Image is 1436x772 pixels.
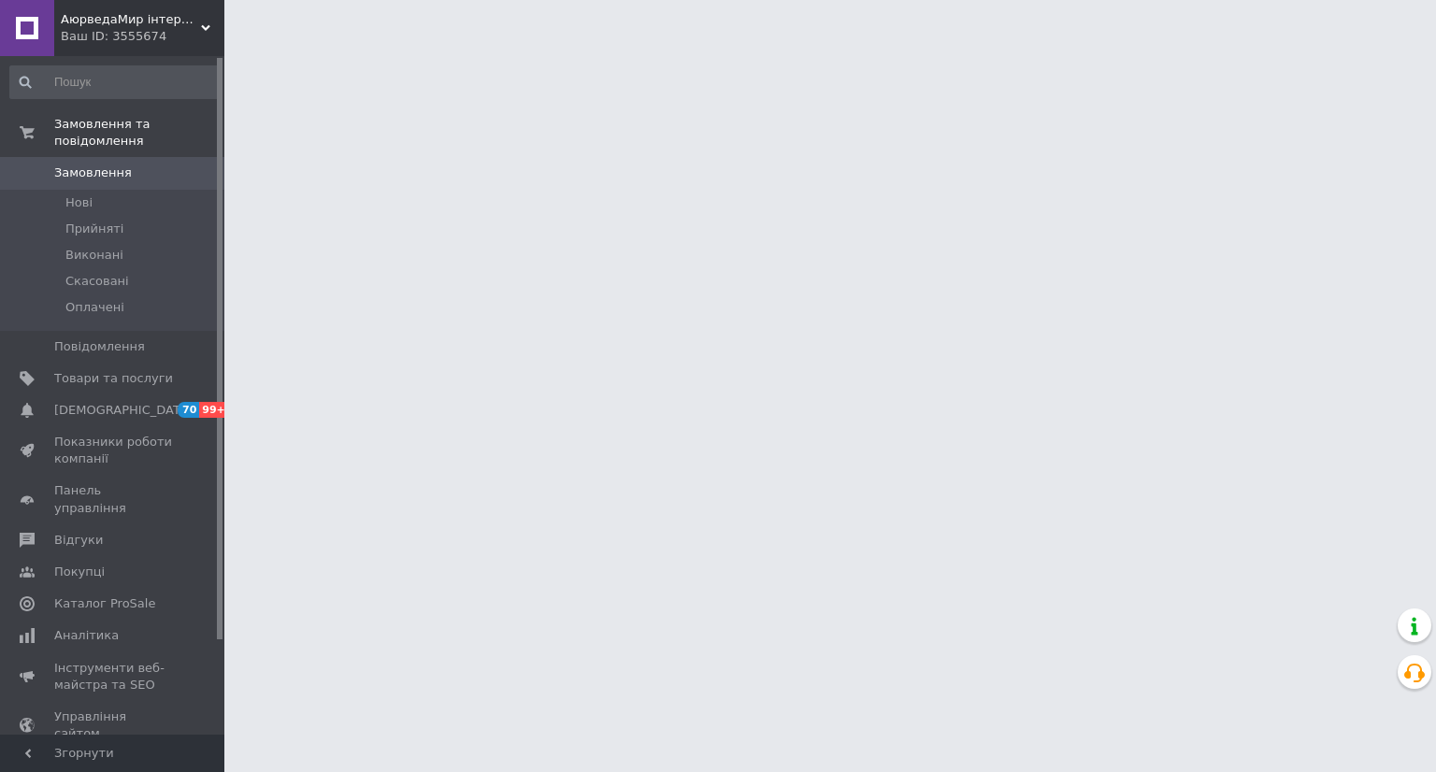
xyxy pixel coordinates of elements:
span: 70 [178,402,199,418]
span: Повідомлення [54,338,145,355]
span: Оплачені [65,299,124,316]
span: Прийняті [65,221,123,237]
span: Товари та послуги [54,370,173,387]
span: Управління сайтом [54,708,173,742]
span: Відгуки [54,532,103,549]
span: Скасовані [65,273,129,290]
span: Показники роботи компанії [54,434,173,467]
span: Каталог ProSale [54,595,155,612]
span: [DEMOGRAPHIC_DATA] [54,402,193,419]
span: Інструменти веб-майстра та SEO [54,660,173,693]
span: Покупці [54,564,105,580]
input: Пошук [9,65,221,99]
div: Ваш ID: 3555674 [61,28,224,45]
span: АюрведаМир інтернет магазин для здоров'я та оригінальної продукції з Індії [61,11,201,28]
span: Замовлення та повідомлення [54,116,224,150]
span: Виконані [65,247,123,264]
span: Замовлення [54,164,132,181]
span: Аналітика [54,627,119,644]
span: Панель управління [54,482,173,516]
span: Нові [65,194,93,211]
span: 99+ [199,402,230,418]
